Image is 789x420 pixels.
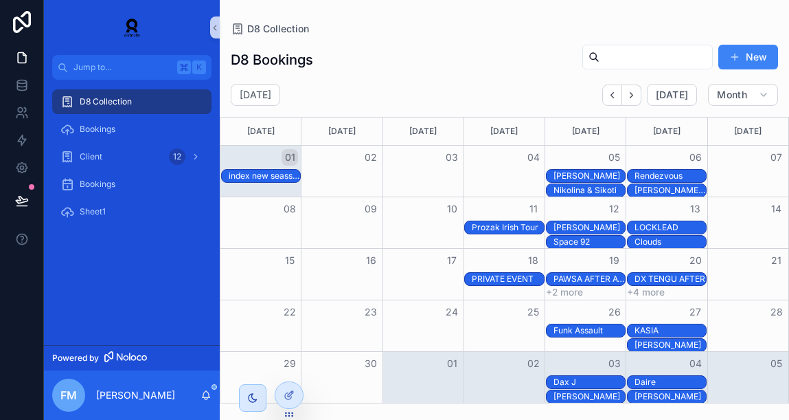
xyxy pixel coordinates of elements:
[710,118,786,145] div: [DATE]
[52,89,211,114] a: D8 Collection
[768,304,785,320] button: 28
[115,16,148,38] img: App logo
[768,355,785,372] button: 05
[687,304,704,320] button: 27
[80,151,102,162] span: Client
[687,252,704,269] button: 20
[282,201,298,217] button: 08
[444,149,460,166] button: 03
[229,170,300,181] div: index new seasson poster
[52,353,99,364] span: Powered by
[553,325,625,336] div: Funk Assault
[553,221,625,234] div: SOSA
[231,50,313,69] h1: D8 Bookings
[606,149,623,166] button: 05
[60,387,77,404] span: FM
[634,390,706,403] div: Yousuke Yukimatsu
[634,221,706,234] div: LOCKLEAD
[44,345,220,371] a: Powered by
[768,201,785,217] button: 14
[52,117,211,142] a: Bookings
[44,80,220,242] div: scrollable content
[363,355,379,372] button: 30
[73,62,172,73] span: Jump to...
[553,184,625,197] div: Nikolina & Sikoti
[628,118,705,145] div: [DATE]
[553,377,625,388] div: Dax J
[553,376,625,388] div: Dax J
[282,252,298,269] button: 15
[52,55,211,80] button: Jump to...K
[634,236,706,247] div: Clouds
[634,391,706,402] div: [PERSON_NAME]
[708,84,778,106] button: Month
[80,206,106,217] span: Sheet1
[472,274,543,285] div: PRIVATE EVENT
[547,118,624,145] div: [DATE]
[634,185,706,196] div: [PERSON_NAME] +
[229,170,300,182] div: index new seasson poster
[656,89,688,101] span: [DATE]
[687,355,704,372] button: 04
[472,273,543,285] div: PRIVATE EVENT
[96,388,175,402] p: [PERSON_NAME]
[634,339,706,351] div: Dom Whiting
[634,376,706,388] div: Daire
[304,118,380,145] div: [DATE]
[444,304,460,320] button: 24
[634,377,706,388] div: Daire
[247,22,309,36] span: D8 Collection
[602,85,622,106] button: Back
[80,96,132,107] span: D8 Collection
[169,148,185,165] div: 12
[768,252,785,269] button: 21
[240,88,271,102] h2: [DATE]
[282,355,298,372] button: 29
[472,221,543,234] div: Prozak Irish Tour
[385,118,461,145] div: [DATE]
[647,84,697,106] button: [DATE]
[553,170,625,182] div: Fatima Hajji
[525,304,542,320] button: 25
[363,304,379,320] button: 23
[553,236,625,247] div: Space 92
[553,273,625,285] div: PAWSA AFTER AT INDEX
[282,304,298,320] button: 22
[80,179,115,190] span: Bookings
[634,222,706,233] div: LOCKLEAD
[687,201,704,217] button: 13
[634,236,706,248] div: Clouds
[553,222,625,233] div: [PERSON_NAME]
[363,201,379,217] button: 09
[444,355,460,372] button: 01
[546,287,583,298] button: +2 more
[553,185,625,196] div: Nikolina & Sikoti
[634,274,706,285] div: DX TENGU AFTER
[553,274,625,285] div: PAWSA AFTER AT INDEX
[606,252,623,269] button: 19
[222,118,299,145] div: [DATE]
[444,252,460,269] button: 17
[718,45,778,69] button: New
[606,304,623,320] button: 26
[634,184,706,197] div: Omar +
[525,252,542,269] button: 18
[525,149,542,166] button: 04
[687,149,704,166] button: 06
[363,252,379,269] button: 16
[606,355,623,372] button: 03
[52,144,211,169] a: Client12
[525,355,542,372] button: 02
[525,201,542,217] button: 11
[553,324,625,337] div: Funk Assault
[634,170,706,182] div: Rendezvous
[622,85,641,106] button: Next
[634,324,706,337] div: KASIA
[717,89,747,101] span: Month
[52,199,211,224] a: Sheet1
[553,170,625,181] div: [PERSON_NAME]
[52,172,211,197] a: Bookings
[194,62,205,73] span: K
[606,201,623,217] button: 12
